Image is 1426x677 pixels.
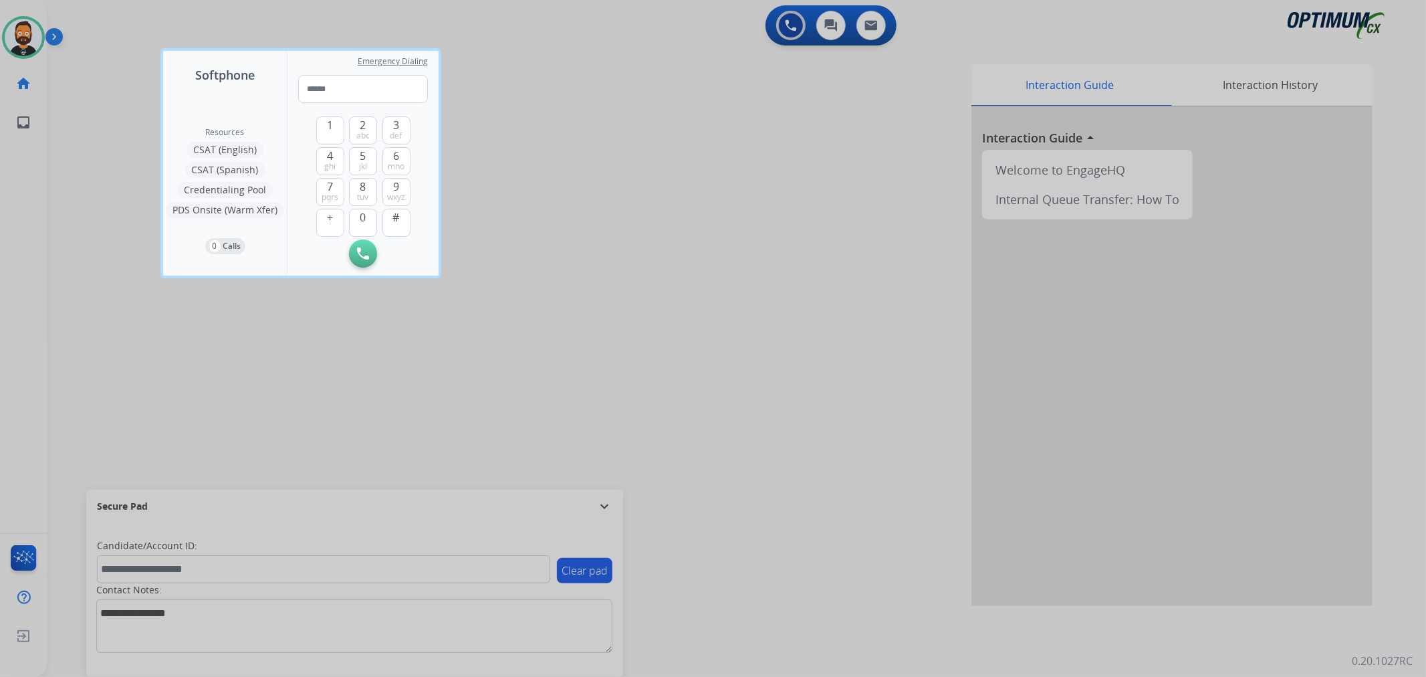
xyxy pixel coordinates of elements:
span: 9 [393,179,399,195]
span: Softphone [195,66,255,84]
span: pqrs [322,192,338,203]
p: 0.20.1027RC [1352,653,1413,669]
span: tuv [358,192,369,203]
p: Calls [223,240,241,252]
button: CSAT (Spanish) [185,162,265,178]
button: + [316,209,344,237]
button: 7pqrs [316,178,344,206]
span: 0 [360,209,366,225]
span: mno [388,161,404,172]
button: 3def [382,116,410,144]
button: 4ghi [316,147,344,175]
span: Emergency Dialing [358,56,428,67]
span: # [393,209,400,225]
button: 9wxyz [382,178,410,206]
span: 1 [327,117,333,133]
span: 3 [393,117,399,133]
button: # [382,209,410,237]
button: 0 [349,209,377,237]
button: 2abc [349,116,377,144]
span: 4 [327,148,333,164]
button: PDS Onsite (Warm Xfer) [166,202,284,218]
button: 0Calls [205,238,245,254]
span: wxyz [387,192,405,203]
span: abc [356,130,370,141]
span: def [390,130,402,141]
button: Credentialing Pool [177,182,273,198]
span: 7 [327,179,333,195]
button: 5jkl [349,147,377,175]
button: 8tuv [349,178,377,206]
span: 8 [360,179,366,195]
img: call-button [357,248,369,260]
span: Resources [206,127,245,138]
button: 1 [316,116,344,144]
span: 2 [360,117,366,133]
span: ghi [324,161,336,172]
p: 0 [209,240,221,252]
button: 6mno [382,147,410,175]
button: CSAT (English) [187,142,263,158]
span: jkl [359,161,367,172]
span: 5 [360,148,366,164]
span: + [327,209,333,225]
span: 6 [393,148,399,164]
